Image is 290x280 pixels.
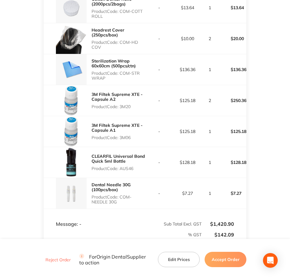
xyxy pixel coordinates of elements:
[56,116,87,147] img: N2huZWF0cg
[145,36,173,41] p: -
[174,36,202,41] p: $10.00
[145,129,173,134] p: -
[56,178,87,209] img: azVudmVlYQ
[218,124,246,139] p: $125.18
[44,232,202,237] p: % GST
[263,253,278,268] div: Open Intercom Messenger
[202,5,218,10] p: 1
[92,182,131,192] a: Dental Needle 30G (100pcs/box)
[174,5,202,10] p: $13.64
[218,31,246,46] p: $20.00
[202,36,218,41] p: 2
[92,123,143,133] a: 3M Filtek Supreme XTE - Capsule A1
[92,71,145,81] p: Product Code: COM-STR WRAP
[79,254,151,265] p: For Origin Dental Supplier to action
[174,98,202,103] p: $125.18
[44,257,72,263] button: Reject Order
[218,93,246,108] p: $250.36
[218,0,246,15] p: $13.64
[92,92,143,102] a: 3M Filtek Supreme XTE - Capsule A2
[145,191,173,196] p: -
[205,252,246,267] button: Accept Order
[158,252,200,267] button: Edit Prices
[92,135,145,140] p: Product Code: 3M06
[202,191,218,196] p: 1
[174,160,202,165] p: $128.18
[174,67,202,72] p: $136.36
[174,191,202,196] p: $7.27
[56,54,87,85] img: eDlranczbA
[92,166,145,171] p: Product Code: AUS46
[92,40,145,50] p: Product Code: COM-HD COV
[92,104,145,109] p: Product Code: 3M20
[145,160,173,165] p: -
[56,85,87,116] img: aDlyOTMxeg
[202,98,218,103] p: 2
[56,147,87,178] img: cXA2d21tcg
[218,186,246,201] p: $7.27
[218,155,246,170] p: $128.18
[92,153,145,164] a: CLEARFIL Universal Bond Quick 5ml Bottle
[202,129,218,134] p: 1
[202,67,218,72] p: 1
[44,209,145,227] td: Message: -
[145,221,202,226] p: Sub Total Excl. GST
[92,9,145,19] p: Product Code: COM-COTT ROLL
[92,195,145,204] p: Product Code: COM-NEEDLE 30G
[145,67,173,72] p: -
[92,27,124,38] a: Headrest Cover (250pcs/box)
[202,232,234,237] p: $142.09
[145,98,173,103] p: -
[174,129,202,134] p: $125.18
[145,5,173,10] p: -
[202,160,218,165] p: 1
[92,58,136,69] a: Sterilization Wrap 60x60cm (500pcs/ctn)
[218,62,246,77] p: $136.36
[202,221,234,227] p: $1,420.90
[56,23,87,54] img: bmxjZm4xcA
